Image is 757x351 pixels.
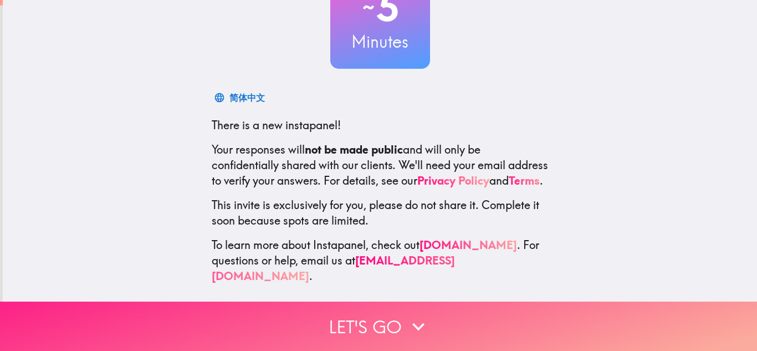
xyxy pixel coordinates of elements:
h3: Minutes [330,30,430,53]
button: 简体中文 [212,87,269,109]
p: To learn more about Instapanel, check out . For questions or help, email us at . [212,237,549,284]
p: This invite is exclusively for you, please do not share it. Complete it soon because spots are li... [212,197,549,228]
div: 简体中文 [229,90,265,105]
b: not be made public [305,143,403,156]
p: Your responses will and will only be confidentially shared with our clients. We'll need your emai... [212,142,549,189]
span: There is a new instapanel! [212,118,341,132]
a: Privacy Policy [417,174,489,187]
a: Terms [509,174,540,187]
a: [DOMAIN_NAME] [420,238,517,252]
a: [EMAIL_ADDRESS][DOMAIN_NAME] [212,253,455,283]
